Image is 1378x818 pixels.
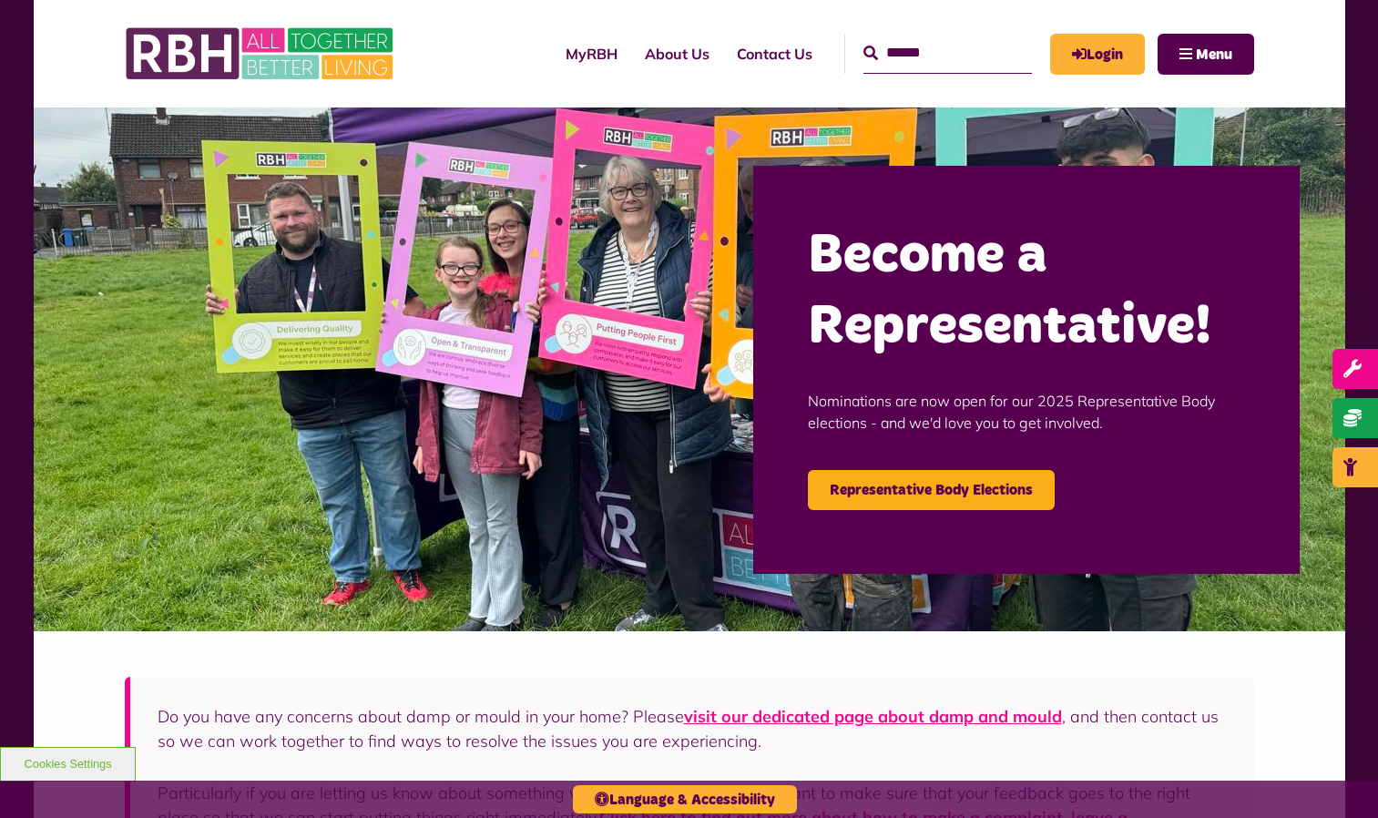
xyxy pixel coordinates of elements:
[631,29,723,78] a: About Us
[125,18,398,89] img: RBH
[1158,34,1254,75] button: Navigation
[723,29,826,78] a: Contact Us
[573,785,797,813] button: Language & Accessibility
[1296,736,1378,818] iframe: Netcall Web Assistant for live chat
[808,363,1245,461] p: Nominations are now open for our 2025 Representative Body elections - and we'd love you to get in...
[158,704,1227,753] p: Do you have any concerns about damp or mould in your home? Please , and then contact us so we can...
[34,107,1345,631] img: Image (22)
[808,220,1245,363] h2: Become a Representative!
[552,29,631,78] a: MyRBH
[1196,47,1232,62] span: Menu
[684,706,1062,727] a: visit our dedicated page about damp and mould
[808,470,1055,510] a: Representative Body Elections
[1050,34,1145,75] a: MyRBH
